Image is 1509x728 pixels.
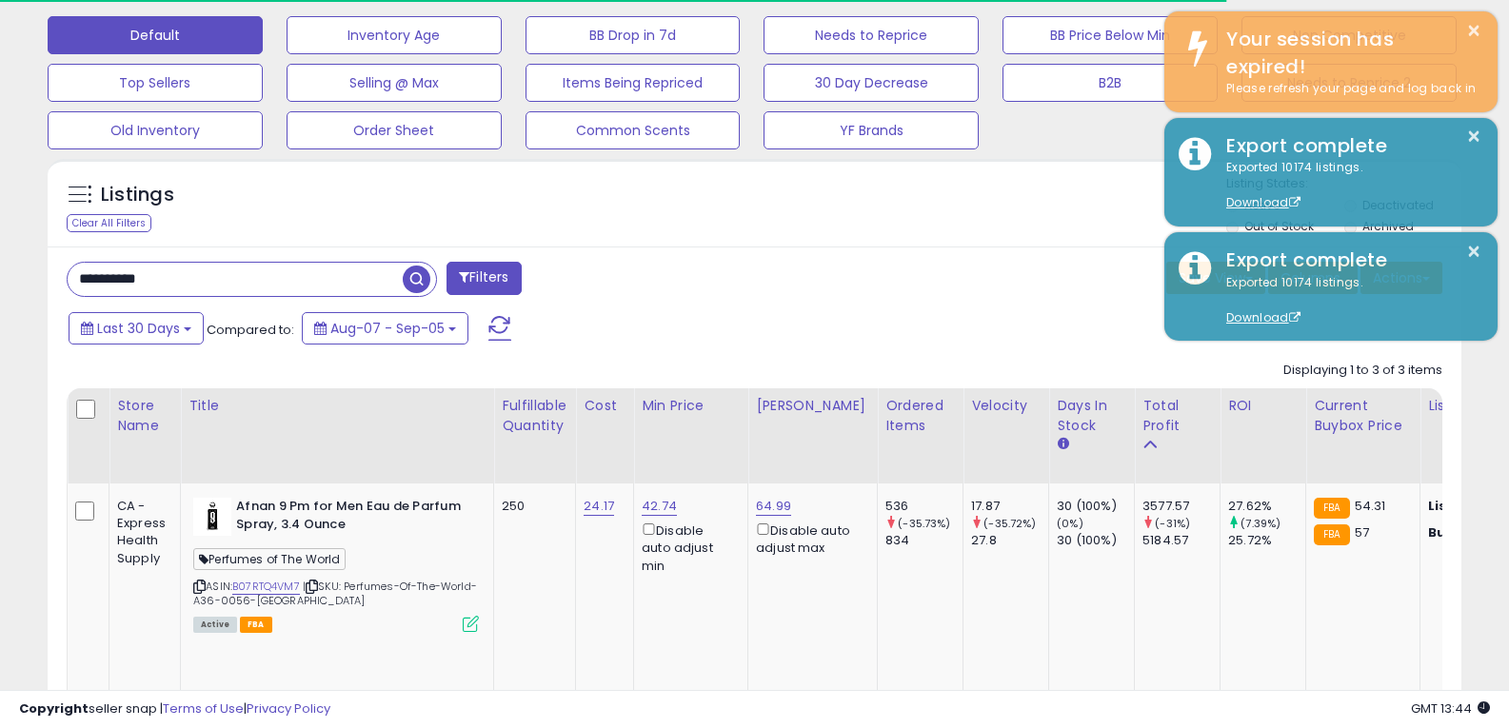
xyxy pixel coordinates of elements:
button: × [1466,125,1481,148]
div: Your session has expired! [1212,26,1483,80]
button: Filters [447,262,521,295]
a: 24.17 [584,497,614,516]
button: × [1466,240,1481,264]
div: Velocity [971,396,1041,416]
small: (7.39%) [1241,516,1281,531]
small: FBA [1314,498,1349,519]
button: Selling @ Max [287,64,502,102]
button: Common Scents [526,111,741,149]
button: Top Sellers [48,64,263,102]
button: Order Sheet [287,111,502,149]
span: Last 30 Days [97,319,180,338]
div: 17.87 [971,498,1048,515]
div: 27.8 [971,532,1048,549]
button: × [1466,19,1481,43]
span: All listings currently available for purchase on Amazon [193,617,237,633]
button: Aug-07 - Sep-05 [302,312,468,344]
div: Exported 10174 listings. [1212,159,1483,212]
div: Export complete [1212,246,1483,274]
button: 30 Day Decrease [764,64,979,102]
div: CA - Express Health Supply [117,498,166,567]
div: ROI [1228,396,1298,416]
b: Afnan 9 Pm for Men Eau de Parfum Spray, 3.4 Ounce [236,498,467,538]
div: 250 [502,498,561,515]
div: Clear All Filters [67,214,151,232]
button: BB Price Below Min [1003,16,1218,54]
button: BB Drop in 7d [526,16,741,54]
small: (0%) [1057,516,1083,531]
small: FBA [1314,524,1349,545]
div: 27.62% [1228,498,1305,515]
div: 30 (100%) [1057,498,1134,515]
div: 5184.57 [1142,532,1220,549]
div: Exported 10174 listings. [1212,274,1483,327]
div: Export complete [1212,132,1483,160]
div: Current Buybox Price [1314,396,1412,436]
button: YF Brands [764,111,979,149]
div: Please refresh your page and log back in [1212,80,1483,98]
span: FBA [240,617,272,633]
div: 536 [885,498,963,515]
div: Cost [584,396,625,416]
div: Ordered Items [885,396,955,436]
small: Days In Stock. [1057,436,1068,453]
span: 54.31 [1355,497,1386,515]
strong: Copyright [19,699,89,718]
span: 57 [1355,523,1369,541]
span: | SKU: Perfumes-Of-The-World-A36-0056-[GEOGRAPHIC_DATA] [193,579,477,607]
a: 64.99 [756,497,791,516]
a: Terms of Use [163,699,244,718]
span: Perfumes of The World [193,548,346,570]
a: Download [1226,309,1301,325]
div: [PERSON_NAME] [756,396,869,416]
a: Download [1226,194,1301,210]
button: Old Inventory [48,111,263,149]
a: Privacy Policy [247,699,330,718]
a: 42.74 [642,497,677,516]
span: 2025-10-9 13:44 GMT [1411,699,1490,718]
small: (-35.72%) [983,516,1036,531]
div: Store Name [117,396,172,436]
div: Total Profit [1142,396,1212,436]
div: Displaying 1 to 3 of 3 items [1283,362,1442,380]
div: ASIN: [193,498,479,630]
div: Min Price [642,396,740,416]
button: B2B [1003,64,1218,102]
div: Disable auto adjust max [756,520,863,557]
button: Items Being Repriced [526,64,741,102]
div: 3577.57 [1142,498,1220,515]
span: Aug-07 - Sep-05 [330,319,445,338]
button: Default [48,16,263,54]
h5: Listings [101,182,174,208]
div: seller snap | | [19,700,330,718]
div: 834 [885,532,963,549]
div: 25.72% [1228,532,1305,549]
div: Days In Stock [1057,396,1126,436]
small: (-35.73%) [898,516,950,531]
div: Fulfillable Quantity [502,396,567,436]
a: B07RTQ4VM7 [232,579,300,595]
div: 30 (100%) [1057,532,1134,549]
div: Title [189,396,486,416]
button: Inventory Age [287,16,502,54]
div: Disable auto adjust min [642,520,733,575]
button: Last 30 Days [69,312,204,344]
span: Compared to: [207,321,294,339]
small: (-31%) [1155,516,1190,531]
img: 21gLiPkpiGL._SL40_.jpg [193,498,231,536]
button: Needs to Reprice [764,16,979,54]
